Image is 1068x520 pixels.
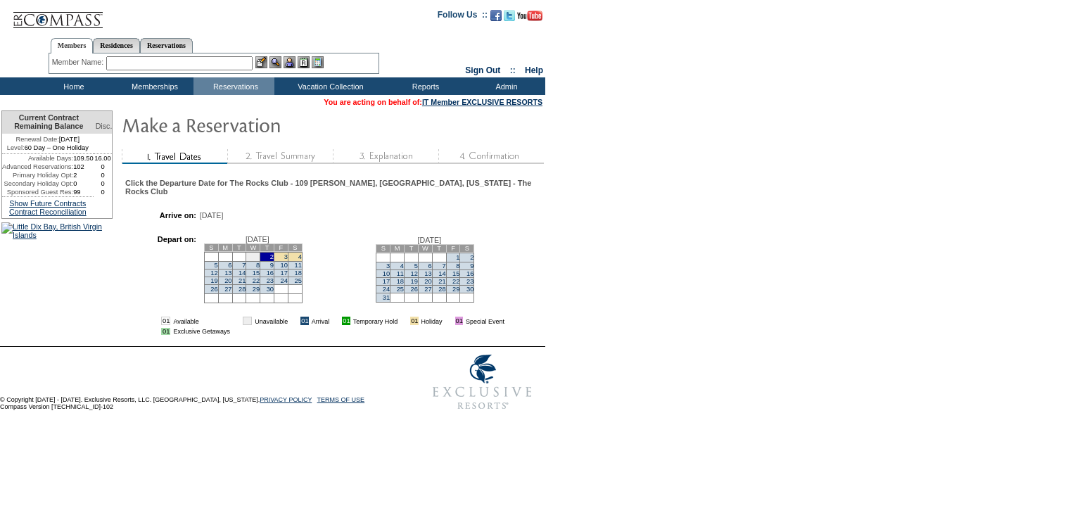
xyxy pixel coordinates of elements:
img: step3_state1.gif [333,149,438,164]
img: Impersonate [284,56,295,68]
a: 14 [239,269,246,277]
a: 8 [456,262,459,269]
a: 11 [397,270,404,277]
td: 0 [94,163,113,171]
a: 8 [256,262,260,269]
td: T [232,243,246,251]
a: Sign Out [465,65,500,75]
a: 21 [438,278,445,285]
a: 13 [424,270,431,277]
a: 4 [298,253,302,260]
td: 2 [73,171,94,179]
a: PRIVACY POLICY [260,396,312,403]
td: Depart on: [132,235,196,307]
a: 22 [253,277,260,284]
a: Contract Reconciliation [9,208,87,216]
a: 24 [383,286,390,293]
img: Become our fan on Facebook [490,10,502,21]
td: 01 [410,317,418,325]
td: T [405,244,419,252]
td: Arrival [312,317,330,325]
a: Help [525,65,543,75]
div: Click the Departure Date for The Rocks Club - 109 [PERSON_NAME], [GEOGRAPHIC_DATA], [US_STATE] - ... [125,179,540,196]
img: i.gif [233,317,240,324]
a: 12 [210,269,217,277]
span: Disc. [96,122,113,130]
td: 01 [455,317,463,325]
a: 31 [383,294,390,301]
td: Special Event [466,317,504,325]
td: 99 [73,188,94,196]
a: 26 [411,286,418,293]
a: 20 [224,277,231,284]
td: M [218,243,232,251]
a: 16 [466,270,473,277]
img: Subscribe to our YouTube Channel [517,11,542,21]
a: 22 [452,278,459,285]
td: T [432,244,446,252]
a: 10 [383,270,390,277]
a: 7 [242,262,246,269]
td: W [246,243,260,251]
a: 13 [224,269,231,277]
img: i.gif [400,317,407,324]
td: Temporary Hold [353,317,398,325]
img: b_edit.gif [255,56,267,68]
a: 15 [452,270,459,277]
img: View [269,56,281,68]
a: 9 [270,262,274,269]
img: i.gif [332,317,339,324]
a: 29 [253,286,260,293]
a: 11 [294,262,301,269]
td: Exclusive Getaways [173,328,230,335]
td: Reservations [193,77,274,95]
a: 15 [253,269,260,277]
td: Available [173,317,230,325]
td: 60 Day – One Holiday [2,144,94,154]
a: 14 [438,270,445,277]
img: Little Dix Bay, British Virgin Islands [1,222,113,239]
a: Follow us on Twitter [504,14,515,23]
a: 5 [414,262,418,269]
a: 21 [239,277,246,284]
a: 3 [284,253,288,260]
a: 6 [428,262,432,269]
a: 25 [294,277,301,284]
a: 6 [228,262,231,269]
img: i.gif [291,317,298,324]
img: i.gif [445,317,452,324]
td: Primary Holiday Opt: [2,171,73,179]
img: step4_state1.gif [438,149,544,164]
a: TERMS OF USE [317,396,365,403]
span: [DATE] [418,236,442,244]
a: 23 [466,278,473,285]
td: 01 [161,317,170,325]
td: S [376,244,390,252]
a: 10 [281,262,288,269]
img: step2_state1.gif [227,149,333,164]
a: Become our fan on Facebook [490,14,502,23]
td: 0 [94,171,113,179]
a: 19 [210,277,217,284]
td: Unavailable [255,317,288,325]
img: Make Reservation [122,110,403,139]
span: :: [510,65,516,75]
span: Renewal Date: [16,135,59,144]
td: S [288,243,302,251]
a: Subscribe to our YouTube Channel [517,14,542,23]
a: 30 [267,286,274,293]
td: 01 [300,317,308,325]
a: 9 [470,262,473,269]
td: Advanced Reservations: [2,163,73,171]
a: 7 [442,262,445,269]
a: 30 [466,286,473,293]
td: 0 [94,188,113,196]
span: [DATE] [200,211,224,220]
img: step1_state2.gif [122,149,227,164]
a: 23 [267,277,274,284]
a: IT Member EXCLUSIVE RESORTS [422,98,542,106]
a: 2 [470,254,473,261]
td: Home [32,77,113,95]
a: 12 [411,270,418,277]
td: S [204,243,218,251]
